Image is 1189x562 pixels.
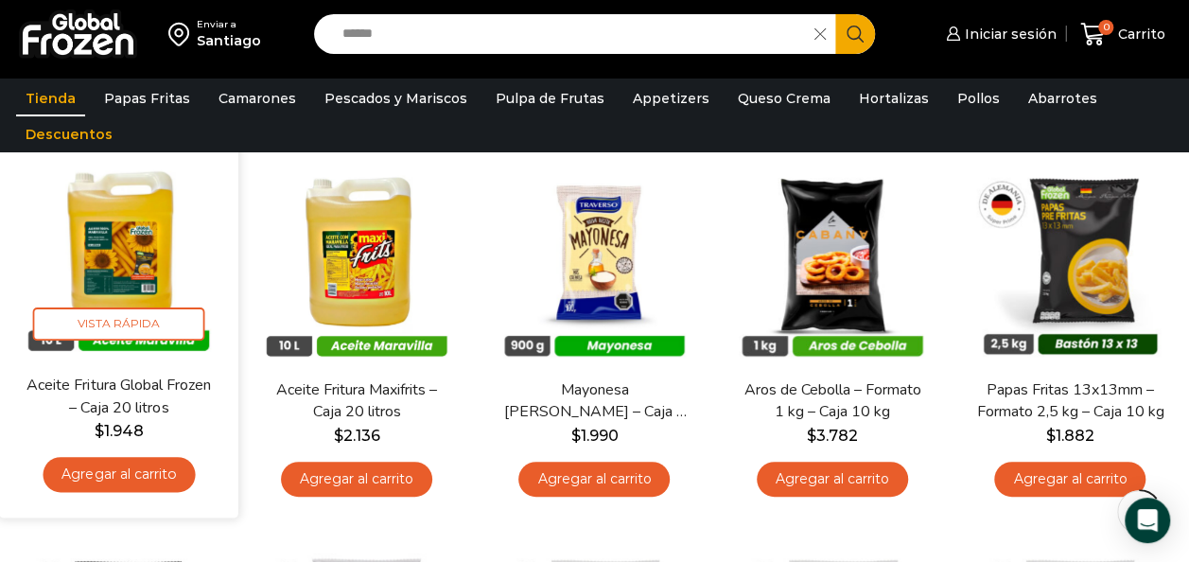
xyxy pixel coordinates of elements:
div: Open Intercom Messenger [1125,498,1170,543]
div: Enviar a [197,18,261,31]
a: Agregar al carrito: “Aceite Fritura Maxifrits - Caja 20 litros” [281,462,432,497]
a: Aros de Cebolla – Formato 1 kg – Caja 10 kg [738,379,926,423]
a: Agregar al carrito: “Papas Fritas 13x13mm - Formato 2,5 kg - Caja 10 kg” [994,462,1145,497]
span: $ [334,427,343,445]
span: $ [570,427,580,445]
a: Abarrotes [1019,80,1107,116]
span: $ [95,422,104,440]
span: $ [1046,427,1056,445]
span: Carrito [1113,25,1165,44]
bdi: 1.882 [1046,427,1094,445]
a: Pulpa de Frutas [486,80,614,116]
a: Mayonesa [PERSON_NAME] – Caja 9 kilos [500,379,689,423]
img: address-field-icon.svg [168,18,197,50]
a: Pescados y Mariscos [315,80,477,116]
a: Iniciar sesión [941,15,1057,53]
a: Queso Crema [728,80,840,116]
a: Papas Fritas 13x13mm – Formato 2,5 kg – Caja 10 kg [976,379,1164,423]
span: 0 [1098,20,1113,35]
bdi: 2.136 [334,427,380,445]
bdi: 1.948 [95,422,144,440]
div: Santiago [197,31,261,50]
a: Papas Fritas [95,80,200,116]
a: Tienda [16,80,85,116]
button: Search button [835,14,875,54]
a: Descuentos [16,116,122,152]
a: 0 Carrito [1075,12,1170,57]
span: $ [807,427,816,445]
span: Vista Rápida [33,308,205,342]
span: Iniciar sesión [960,25,1057,44]
bdi: 3.782 [807,427,858,445]
a: Agregar al carrito: “Aceite Fritura Global Frozen – Caja 20 litros” [43,458,195,493]
a: Agregar al carrito: “Mayonesa Traverso - Caja 9 kilos” [518,462,670,497]
a: Agregar al carrito: “Aros de Cebolla - Formato 1 kg - Caja 10 kg” [757,462,908,497]
span: Vista Rápida [271,318,443,351]
a: Pollos [948,80,1009,116]
a: Aceite Fritura Maxifrits – Caja 20 litros [262,379,450,423]
bdi: 1.990 [570,427,618,445]
span: Vista Rápida [509,318,680,351]
a: Aceite Fritura Global Frozen – Caja 20 litros [24,375,214,419]
a: Appetizers [623,80,719,116]
span: Vista Rápida [746,318,918,351]
span: Vista Rápida [985,318,1156,351]
a: Hortalizas [849,80,938,116]
a: Camarones [209,80,306,116]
